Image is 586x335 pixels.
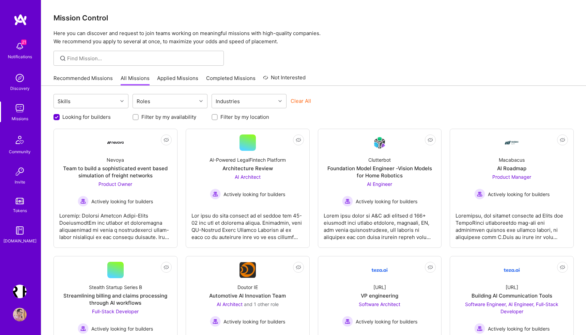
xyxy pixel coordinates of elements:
[560,137,565,143] i: icon EyeClosed
[56,96,72,106] div: Skills
[209,292,286,299] div: Automotive AI Innovation Team
[15,178,25,186] div: Invite
[3,237,36,244] div: [DOMAIN_NAME]
[11,308,28,321] a: User Avatar
[206,75,256,86] a: Completed Missions
[560,265,565,270] i: icon EyeClosed
[191,134,304,242] a: AI-Powered LegalFintech PlatformArchitecture ReviewAI Architect Actively looking for buildersActi...
[59,134,172,242] a: Company LogoNevoyaTeam to build a sophisticated event based simulation of freight networksProduct...
[11,285,28,298] a: Terr.ai: Building an Innovative Real Estate Platform
[217,301,243,307] span: AI Architect
[356,318,417,325] span: Actively looking for builders
[164,265,169,270] i: icon EyeClosed
[164,137,169,143] i: icon EyeClosed
[210,189,221,200] img: Actively looking for builders
[14,14,27,26] img: logo
[120,99,124,103] i: icon Chevron
[107,141,124,144] img: Company Logo
[428,137,433,143] i: icon EyeClosed
[210,156,286,163] div: AI-Powered LegalFintech Platform
[456,207,568,241] div: Loremipsu, dol sitamet consecte ad Elits doe TempoRinci utlaboreetdo mag-ali eni adminimven quisn...
[53,29,574,46] p: Here you can discover and request to join teams working on meaningful missions with high-quality ...
[21,39,27,45] span: 21
[342,196,353,207] img: Actively looking for builders
[278,99,282,103] i: icon Chevron
[373,284,386,291] div: [URL]
[488,325,550,332] span: Actively looking for builders
[91,325,153,332] span: Actively looking for builders
[59,292,172,306] div: Streamlining billing and claims processing through AI workflows
[474,323,485,334] img: Actively looking for builders
[367,181,392,187] span: AI Engineer
[8,53,32,60] div: Notifications
[324,165,436,179] div: Foundation Model Engineer -Vision Models for Home Robotics
[59,207,172,241] div: Loremip: Dolorsi Ametcon Adipi-Elits DoeiusmodtEm inc utlabor et doloremagna aliquaenimad mi veni...
[210,316,221,327] img: Actively looking for builders
[91,198,153,205] span: Actively looking for builders
[324,134,436,242] a: Company LogoClutterbotFoundation Model Engineer -Vision Models for Home RoboticsAI Engineer Activ...
[368,156,391,163] div: Clutterbot
[214,96,242,106] div: Industries
[359,301,400,307] span: Software Architect
[10,85,30,92] div: Discovery
[356,198,417,205] span: Actively looking for builders
[220,113,269,121] label: Filter by my location
[92,308,139,314] span: Full-Stack Developer
[141,113,196,121] label: Filter by my availability
[361,292,398,299] div: VP engineering
[492,174,531,180] span: Product Manager
[13,224,27,237] img: guide book
[157,75,198,86] a: Applied Missions
[497,165,526,172] div: AI Roadmap
[371,135,388,151] img: Company Logo
[59,165,172,179] div: Team to build a sophisticated event based simulation of freight networks
[296,265,301,270] i: icon EyeClosed
[121,75,150,86] a: All Missions
[237,284,258,291] div: Doutor IE
[135,96,152,106] div: Roles
[16,198,24,204] img: tokens
[199,99,203,103] i: icon Chevron
[235,174,261,180] span: AI Architect
[506,284,518,291] div: [URL]
[13,207,27,214] div: Tokens
[191,207,304,241] div: Lor ipsu do sita consect ad el seddoe tem 45-02 inc utl et dolorema aliqua. Enimadmin, veni QU-No...
[342,316,353,327] img: Actively looking for builders
[488,191,550,198] span: Actively looking for builders
[474,189,485,200] img: Actively looking for builders
[98,181,132,187] span: Product Owner
[78,323,89,334] img: Actively looking for builders
[244,301,279,307] span: and 1 other role
[465,301,558,314] span: Software Engineer, AI Engineer, Full-Stack Developer
[222,165,273,172] div: Architecture Review
[296,137,301,143] i: icon EyeClosed
[291,97,311,105] button: Clear All
[472,292,552,299] div: Building AI Communication Tools
[12,115,28,122] div: Missions
[59,54,67,62] i: icon SearchGrey
[13,101,27,115] img: teamwork
[53,75,113,86] a: Recommended Missions
[504,262,520,278] img: Company Logo
[456,134,568,242] a: Company LogoMacabacusAI RoadmapProduct Manager Actively looking for buildersActively looking for ...
[12,132,28,148] img: Community
[9,148,31,155] div: Community
[263,74,306,86] a: Not Interested
[223,191,285,198] span: Actively looking for builders
[371,262,388,278] img: Company Logo
[67,55,219,62] input: Find Mission...
[504,134,520,151] img: Company Logo
[53,14,574,22] h3: Mission Control
[240,262,256,278] img: Company Logo
[78,196,89,207] img: Actively looking for builders
[107,156,124,163] div: Nevoya
[13,39,27,53] img: bell
[13,71,27,85] img: discovery
[13,285,27,298] img: Terr.ai: Building an Innovative Real Estate Platform
[324,207,436,241] div: Lorem ipsu dolor si A&C adi elitsed d 166+ eiusmodt inci utlabo etdolore, magnaali, EN, adm venia...
[223,318,285,325] span: Actively looking for builders
[62,113,111,121] label: Looking for builders
[499,156,525,163] div: Macabacus
[89,284,142,291] div: Stealth Startup Series B
[428,265,433,270] i: icon EyeClosed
